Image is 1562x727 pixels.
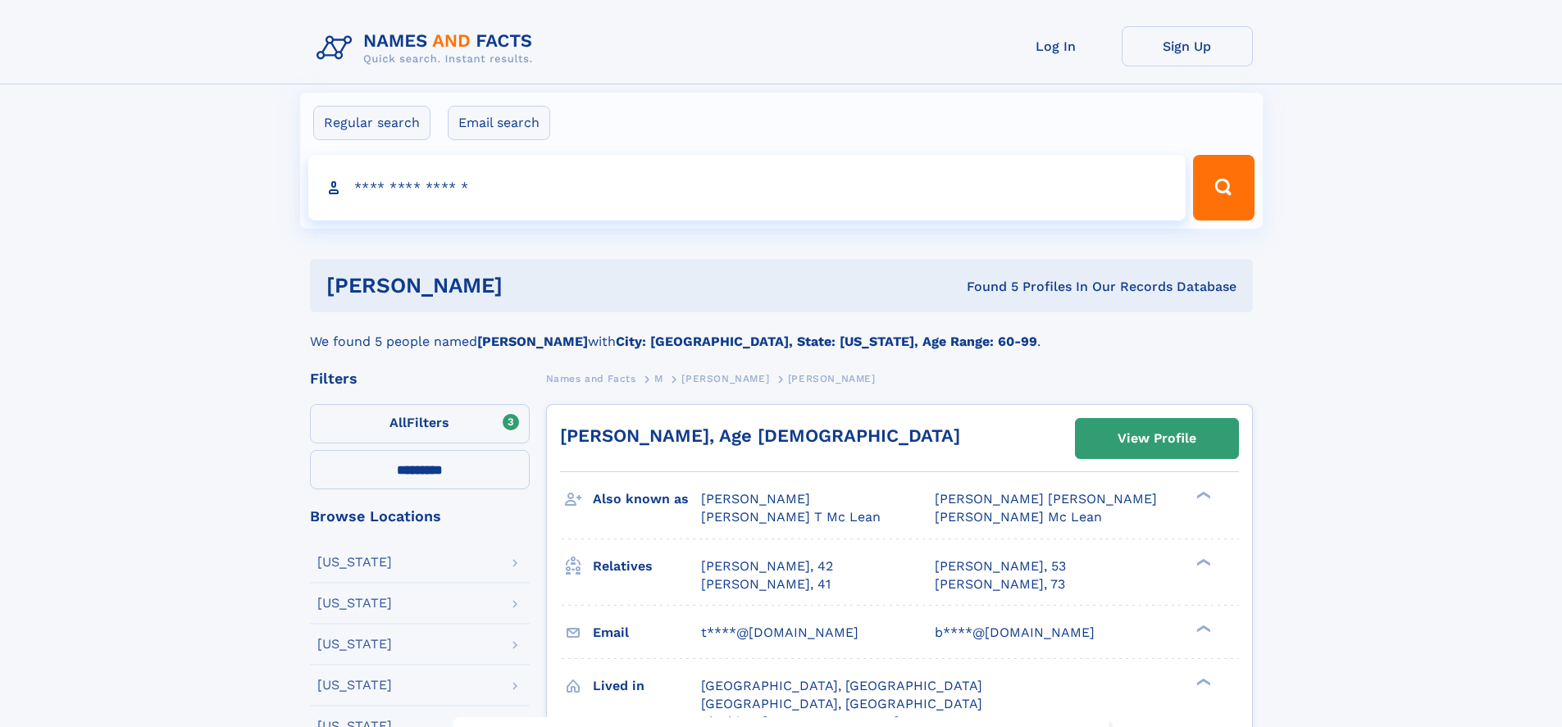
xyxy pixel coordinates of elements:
[1192,490,1212,501] div: ❯
[935,575,1065,593] a: [PERSON_NAME], 73
[935,557,1066,575] a: [PERSON_NAME], 53
[546,368,636,388] a: Names and Facts
[681,368,769,388] a: [PERSON_NAME]
[616,334,1037,349] b: City: [GEOGRAPHIC_DATA], State: [US_STATE], Age Range: 60-99
[1192,623,1212,634] div: ❯
[701,575,831,593] a: [PERSON_NAME], 41
[701,491,810,507] span: [PERSON_NAME]
[310,371,530,386] div: Filters
[701,509,881,525] span: [PERSON_NAME] T Mc Lean
[701,696,982,711] span: [GEOGRAPHIC_DATA], [GEOGRAPHIC_DATA]
[593,552,701,580] h3: Relatives
[477,334,588,349] b: [PERSON_NAME]
[701,557,833,575] a: [PERSON_NAME], 42
[560,425,960,446] a: [PERSON_NAME], Age [DEMOGRAPHIC_DATA]
[310,312,1253,352] div: We found 5 people named with .
[1118,420,1196,457] div: View Profile
[1193,155,1254,220] button: Search Button
[788,373,876,384] span: [PERSON_NAME]
[654,368,663,388] a: M
[735,278,1236,296] div: Found 5 Profiles In Our Records Database
[313,106,430,140] label: Regular search
[1122,26,1253,66] a: Sign Up
[310,26,546,70] img: Logo Names and Facts
[681,373,769,384] span: [PERSON_NAME]
[317,597,392,610] div: [US_STATE]
[448,106,550,140] label: Email search
[1192,676,1212,687] div: ❯
[317,556,392,569] div: [US_STATE]
[701,678,982,693] span: [GEOGRAPHIC_DATA], [GEOGRAPHIC_DATA]
[593,485,701,513] h3: Also known as
[1192,557,1212,567] div: ❯
[317,638,392,651] div: [US_STATE]
[389,415,407,430] span: All
[593,619,701,647] h3: Email
[593,672,701,700] h3: Lived in
[308,155,1186,220] input: search input
[317,679,392,692] div: [US_STATE]
[935,509,1102,525] span: [PERSON_NAME] Mc Lean
[310,509,530,524] div: Browse Locations
[654,373,663,384] span: M
[1076,419,1238,458] a: View Profile
[935,491,1157,507] span: [PERSON_NAME] [PERSON_NAME]
[310,404,530,443] label: Filters
[990,26,1122,66] a: Log In
[326,275,735,296] h1: [PERSON_NAME]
